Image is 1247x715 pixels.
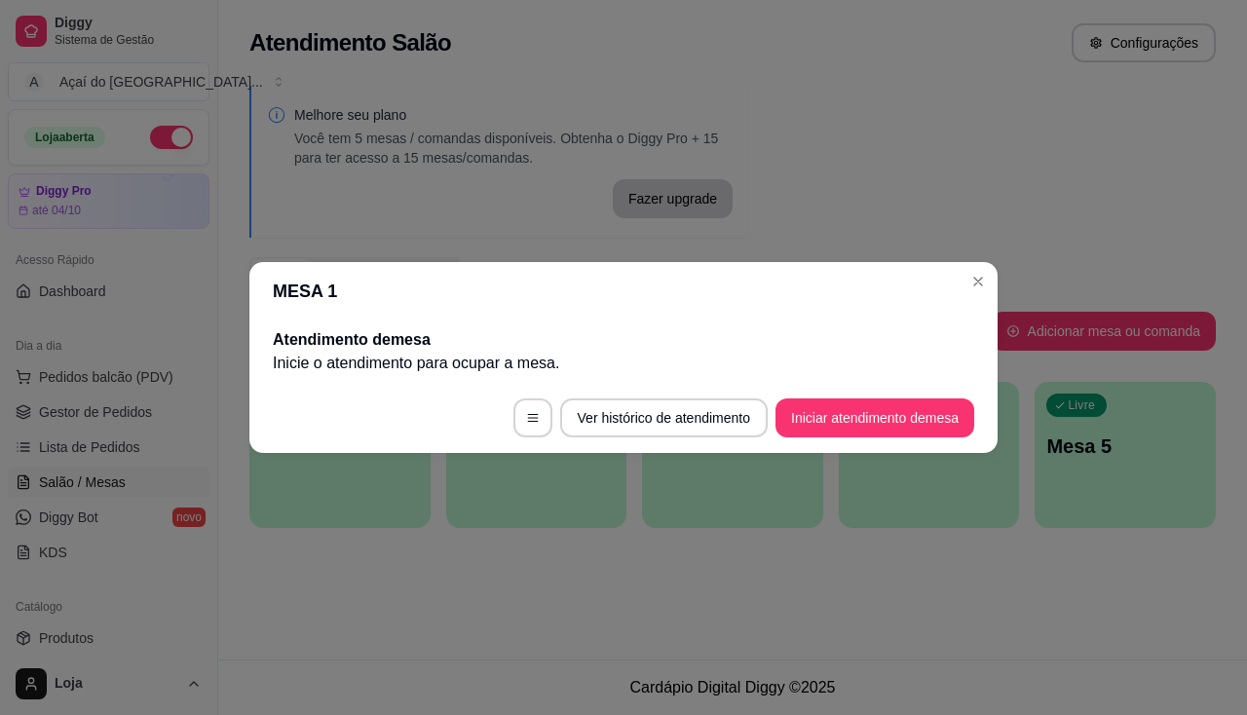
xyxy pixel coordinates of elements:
p: Inicie o atendimento para ocupar a mesa . [273,352,974,375]
button: Close [963,266,994,297]
button: Ver histórico de atendimento [560,398,768,437]
h2: Atendimento de mesa [273,328,974,352]
header: MESA 1 [249,262,998,320]
button: Iniciar atendimento demesa [775,398,974,437]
